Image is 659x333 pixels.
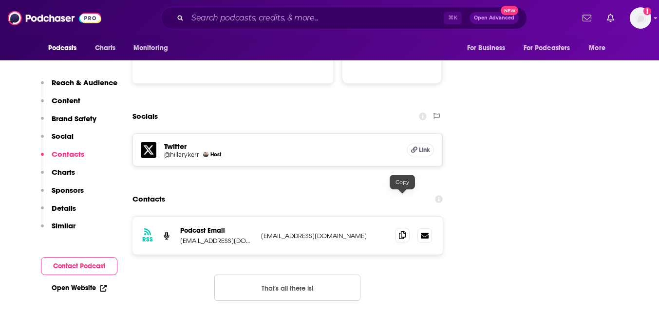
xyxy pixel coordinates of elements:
[41,221,75,239] button: Similar
[164,151,199,158] a: @hillarykerr
[467,41,506,55] span: For Business
[41,114,96,132] button: Brand Safety
[52,284,107,292] a: Open Website
[474,16,514,20] span: Open Advanced
[52,203,76,213] p: Details
[161,7,527,29] div: Search podcasts, credits, & more...
[52,131,74,141] p: Social
[95,41,116,55] span: Charts
[470,12,519,24] button: Open AdvancedNew
[517,39,584,57] button: open menu
[261,232,388,240] p: [EMAIL_ADDRESS][DOMAIN_NAME]
[52,78,117,87] p: Reach & Audience
[390,175,415,189] div: Copy
[41,203,76,222] button: Details
[501,6,518,15] span: New
[579,10,595,26] a: Show notifications dropdown
[41,39,90,57] button: open menu
[41,149,84,167] button: Contacts
[52,96,80,105] p: Content
[89,39,122,57] a: Charts
[180,226,253,235] p: Podcast Email
[132,107,158,126] h2: Socials
[127,39,181,57] button: open menu
[52,221,75,230] p: Similar
[52,149,84,159] p: Contacts
[132,190,165,208] h2: Contacts
[52,114,96,123] p: Brand Safety
[203,152,208,157] img: Hillary Kerr
[444,12,462,24] span: ⌘ K
[41,131,74,149] button: Social
[164,142,399,151] h5: Twitter
[643,7,651,15] svg: Add a profile image
[630,7,651,29] button: Show profile menu
[41,78,117,96] button: Reach & Audience
[41,96,80,114] button: Content
[8,9,101,27] img: Podchaser - Follow, Share and Rate Podcasts
[41,257,117,275] button: Contact Podcast
[524,41,570,55] span: For Podcasters
[142,236,153,243] h3: RSS
[48,41,77,55] span: Podcasts
[188,10,444,26] input: Search podcasts, credits, & more...
[180,237,253,245] p: [EMAIL_ADDRESS][DOMAIN_NAME]
[419,146,430,154] span: Link
[52,185,84,195] p: Sponsors
[133,41,168,55] span: Monitoring
[603,10,618,26] a: Show notifications dropdown
[52,167,75,177] p: Charts
[582,39,618,57] button: open menu
[407,144,434,156] a: Link
[210,151,221,158] span: Host
[41,185,84,203] button: Sponsors
[630,7,651,29] span: Logged in as Alexandrapullpr
[460,39,518,57] button: open menu
[630,7,651,29] img: User Profile
[214,275,360,301] button: Nothing here.
[589,41,605,55] span: More
[41,167,75,185] button: Charts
